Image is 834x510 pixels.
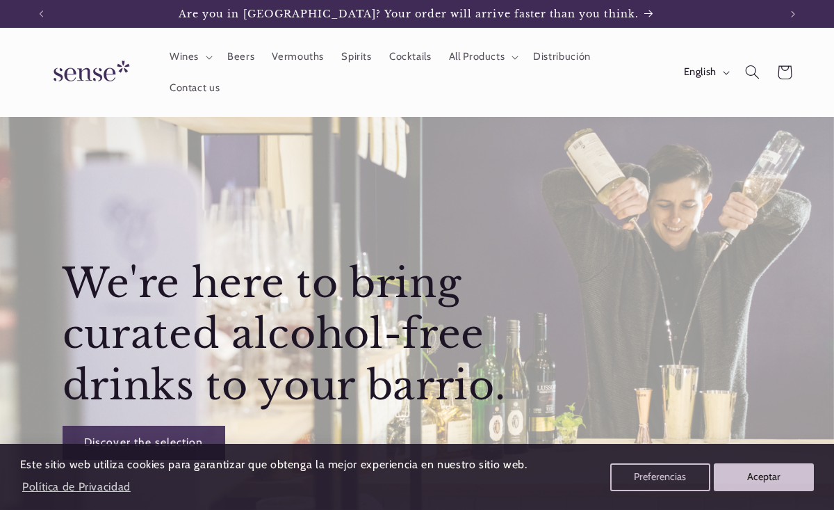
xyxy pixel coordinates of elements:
[684,65,717,80] span: English
[263,42,333,72] a: Vermouths
[179,8,639,20] span: Are you in [GEOGRAPHIC_DATA]? Your order will arrive faster than you think.
[20,475,133,499] a: Política de Privacidad (opens in a new tab)
[62,426,224,460] a: Discover the selection
[610,463,710,491] button: Preferencias
[675,58,736,86] button: English
[170,50,199,63] span: Wines
[380,42,440,72] a: Cocktails
[170,81,220,95] span: Contact us
[440,42,525,72] summary: All Products
[341,50,371,63] span: Spirits
[736,56,768,88] summary: Search
[31,47,147,98] a: Sense
[227,50,254,63] span: Beers
[389,50,432,63] span: Cocktails
[62,258,507,412] h2: We're here to bring curated alcohol-free drinks to your barrio.
[161,72,229,103] a: Contact us
[272,50,324,63] span: Vermouths
[20,458,528,471] span: Este sitio web utiliza cookies para garantizar que obtenga la mejor experiencia en nuestro sitio ...
[218,42,263,72] a: Beers
[449,50,505,63] span: All Products
[533,50,591,63] span: Distribución
[714,463,814,491] button: Aceptar
[333,42,381,72] a: Spirits
[525,42,600,72] a: Distribución
[37,52,141,92] img: Sense
[161,42,218,72] summary: Wines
